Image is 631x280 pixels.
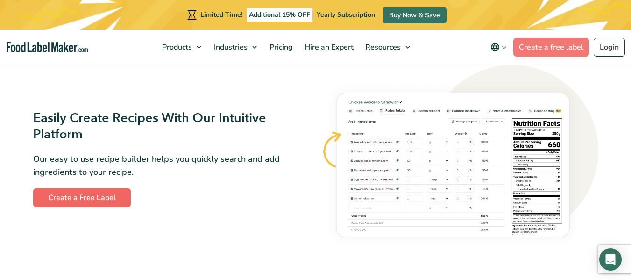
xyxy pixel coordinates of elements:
[513,38,589,57] a: Create a free label
[247,8,312,22] span: Additional 15% OFF
[599,248,622,271] div: Open Intercom Messenger
[302,42,354,52] span: Hire an Expert
[299,30,357,65] a: Hire an Expert
[33,152,280,179] p: Our easy to use recipe builder helps you quickly search and add ingredients to your recipe.
[156,30,206,65] a: Products
[360,30,415,65] a: Resources
[264,30,297,65] a: Pricing
[383,7,447,23] a: Buy Now & Save
[200,10,242,19] span: Limited Time!
[33,188,131,207] a: Create a Free Label
[211,42,248,52] span: Industries
[317,10,375,19] span: Yearly Subscription
[267,42,294,52] span: Pricing
[362,42,402,52] span: Resources
[208,30,262,65] a: Industries
[159,42,193,52] span: Products
[594,38,625,57] a: Login
[33,110,280,143] h3: Easily Create Recipes With Our Intuitive Platform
